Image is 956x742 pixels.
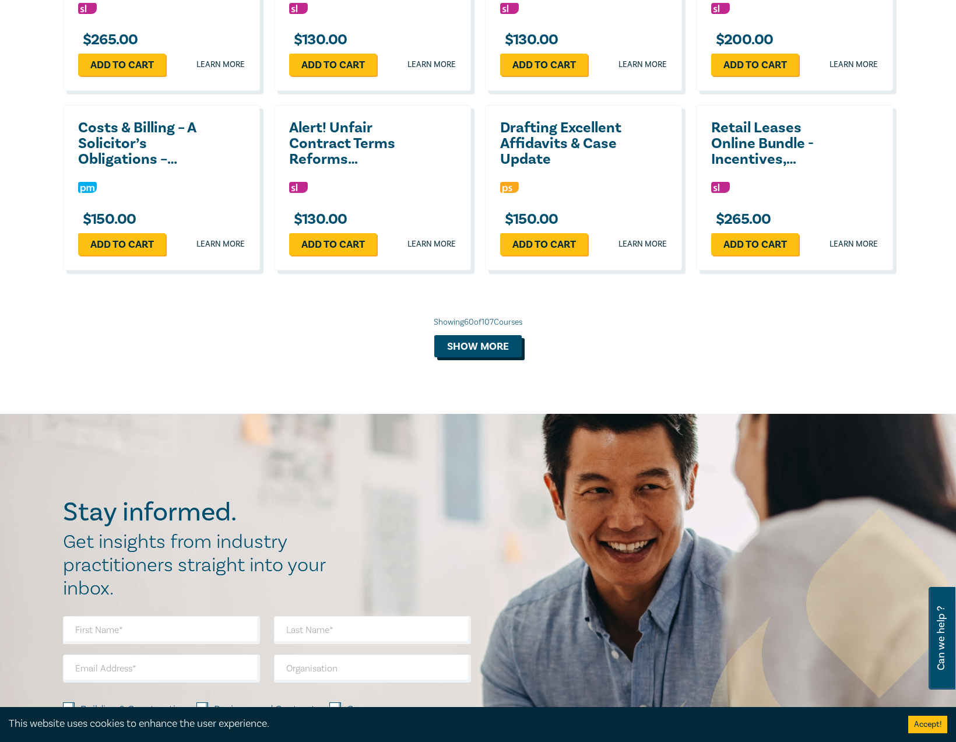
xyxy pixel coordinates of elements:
label: Business and Contracts [214,702,320,718]
h2: Get insights from industry practitioners straight into your inbox. [63,530,338,600]
label: Consumer [347,702,393,718]
img: Professional Skills [500,182,519,193]
a: Learn more [618,59,667,71]
a: Costs & Billing – A Solicitor’s Obligations – 2025 Update [78,120,203,167]
h2: Stay informed. [63,497,338,528]
a: Add to cart [289,233,377,255]
h3: $ 150.00 [500,212,558,227]
a: Learn more [407,59,456,71]
a: Add to cart [289,54,377,76]
img: Substantive Law [500,3,519,14]
a: Add to cart [500,54,588,76]
h3: $ 130.00 [500,32,558,48]
a: Add to cart [711,233,799,255]
h3: $ 265.00 [78,32,138,48]
a: Learn more [618,238,667,250]
div: Showing 60 of 107 Courses [63,317,893,328]
a: Add to cart [711,54,799,76]
h3: $ 265.00 [711,212,771,227]
img: Substantive Law [289,182,308,193]
img: Substantive Law [711,3,730,14]
a: Learn more [830,59,878,71]
span: Can we help ? [936,594,947,683]
div: This website uses cookies to enhance the user experience. [9,716,891,732]
h3: $ 150.00 [78,212,136,227]
img: Substantive Law [289,3,308,14]
img: Practice Management & Business Skills [78,182,97,193]
input: Email Address* [63,655,260,683]
a: Alert! Unfair Contract Terms Reforms Commence – Are you compliant? [289,120,414,167]
a: Add to cart [500,233,588,255]
h3: $ 130.00 [289,212,347,227]
h3: $ 200.00 [711,32,774,48]
input: Organisation [274,655,471,683]
img: Substantive Law [711,182,730,193]
a: Drafting Excellent Affidavits & Case Update [500,120,625,167]
a: Learn more [407,238,456,250]
a: Add to cart [78,233,166,255]
a: Learn more [830,238,878,250]
label: Building & Construction [80,702,187,718]
input: Last Name* [274,616,471,644]
button: Show more [434,335,522,357]
img: Substantive Law [78,3,97,14]
a: Learn more [196,59,245,71]
a: Retail Leases Online Bundle - Incentives, Maintenance and Repairs and Exercising Options [711,120,836,167]
input: First Name* [63,616,260,644]
a: Learn more [196,238,245,250]
button: Accept cookies [908,716,947,733]
a: Add to cart [78,54,166,76]
h3: $ 130.00 [289,32,347,48]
